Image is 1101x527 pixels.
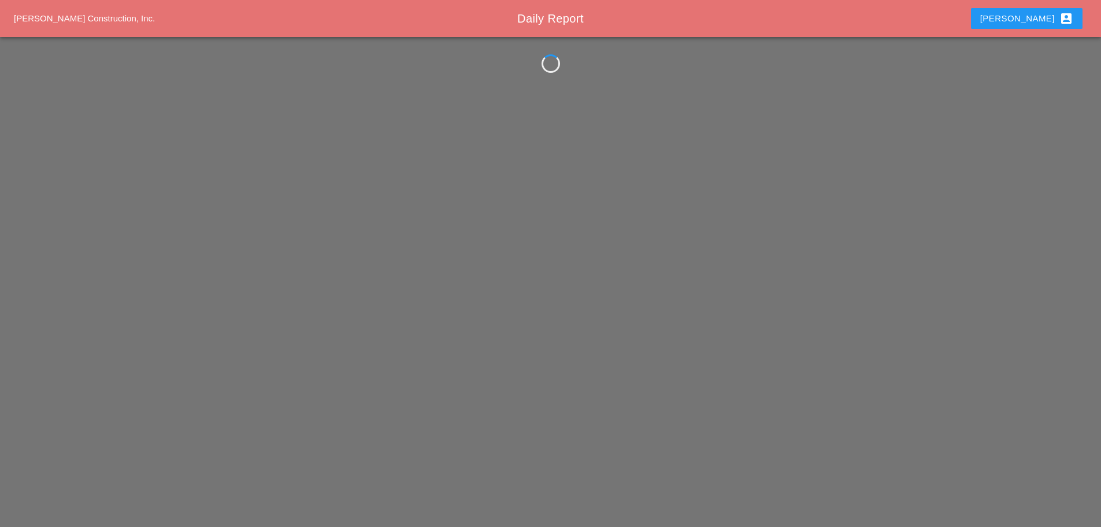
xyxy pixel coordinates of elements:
[980,12,1073,25] div: [PERSON_NAME]
[14,13,155,23] a: [PERSON_NAME] Construction, Inc.
[1059,12,1073,25] i: account_box
[971,8,1083,29] button: [PERSON_NAME]
[517,12,584,25] span: Daily Report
